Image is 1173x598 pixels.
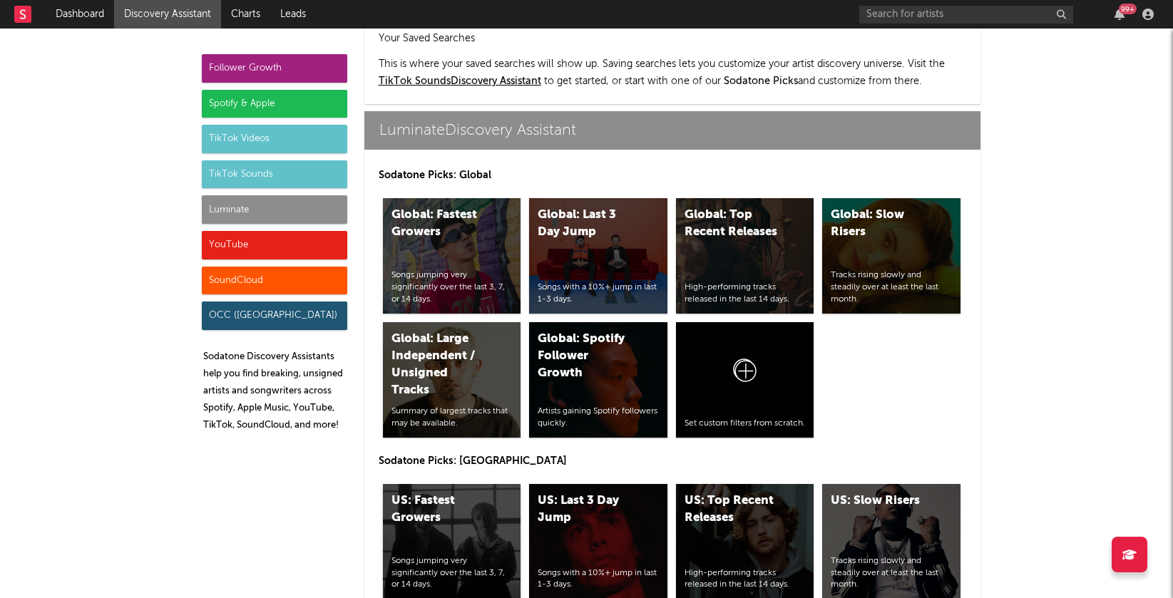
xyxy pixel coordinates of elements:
[685,207,782,241] div: Global: Top Recent Releases
[685,567,806,592] div: High-performing tracks released in the last 14 days.
[391,406,513,430] div: Summary of largest tracks that may be available.
[676,198,814,314] a: Global: Top Recent ReleasesHigh-performing tracks released in the last 14 days.
[202,231,347,259] div: YouTube
[529,198,667,314] a: Global: Last 3 Day JumpSongs with a 10%+ jump in last 1-3 days.
[1119,4,1137,14] div: 99 +
[202,160,347,189] div: TikTok Sounds
[379,167,966,184] p: Sodatone Picks: Global
[391,493,488,527] div: US: Fastest Growers
[1115,9,1125,20] button: 99+
[379,76,541,86] a: TikTok SoundsDiscovery Assistant
[202,54,347,83] div: Follower Growth
[538,331,635,382] div: Global: Spotify Follower Growth
[831,207,928,241] div: Global: Slow Risers
[391,269,513,305] div: Songs jumping very significantly over the last 3, 7, or 14 days.
[538,567,659,592] div: Songs with a 10%+ jump in last 1-3 days.
[538,406,659,430] div: Artists gaining Spotify followers quickly.
[202,301,347,330] div: OCC ([GEOGRAPHIC_DATA])
[364,111,980,150] a: LuminateDiscovery Assistant
[685,282,806,306] div: High-performing tracks released in the last 14 days.
[538,493,635,527] div: US: Last 3 Day Jump
[822,198,961,314] a: Global: Slow RisersTracks rising slowly and steadily over at least the last month.
[676,322,814,438] a: Set custom filters from scratch.
[202,90,347,118] div: Spotify & Apple
[831,269,952,305] div: Tracks rising slowly and steadily over at least the last month.
[391,555,513,591] div: Songs jumping very significantly over the last 3, 7, or 14 days.
[538,282,659,306] div: Songs with a 10%+ jump in last 1-3 days.
[831,493,928,510] div: US: Slow Risers
[724,76,798,86] span: Sodatone Picks
[391,207,488,241] div: Global: Fastest Growers
[383,322,521,438] a: Global: Large Independent / Unsigned TracksSummary of largest tracks that may be available.
[203,349,347,434] p: Sodatone Discovery Assistants help you find breaking, unsigned artists and songwriters across Spo...
[538,207,635,241] div: Global: Last 3 Day Jump
[529,322,667,438] a: Global: Spotify Follower GrowthArtists gaining Spotify followers quickly.
[379,30,966,47] h2: Your Saved Searches
[383,198,521,314] a: Global: Fastest GrowersSongs jumping very significantly over the last 3, 7, or 14 days.
[379,453,966,470] p: Sodatone Picks: [GEOGRAPHIC_DATA]
[202,267,347,295] div: SoundCloud
[685,493,782,527] div: US: Top Recent Releases
[391,331,488,399] div: Global: Large Independent / Unsigned Tracks
[379,56,966,90] p: This is where your saved searches will show up. Saving searches lets you customize your artist di...
[685,418,806,430] div: Set custom filters from scratch.
[831,555,952,591] div: Tracks rising slowly and steadily over at least the last month.
[202,125,347,153] div: TikTok Videos
[859,6,1073,24] input: Search for artists
[202,195,347,224] div: Luminate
